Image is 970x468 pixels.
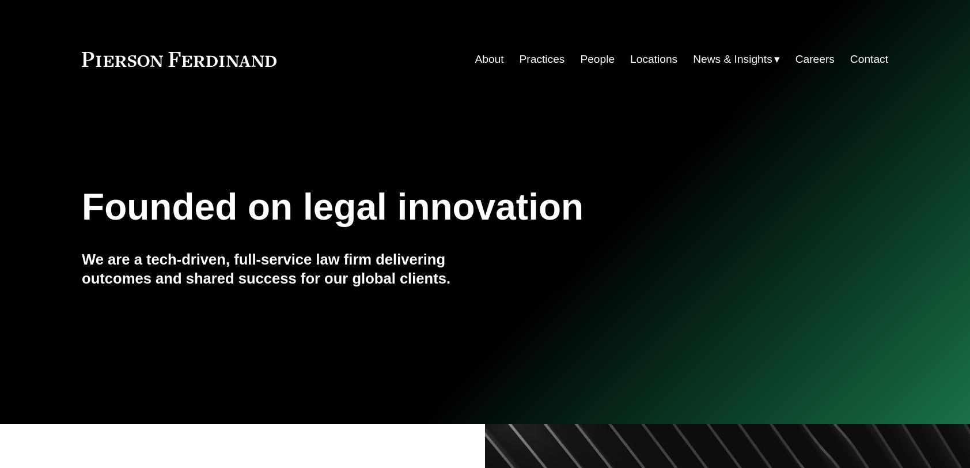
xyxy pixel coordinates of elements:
[82,186,754,228] h1: Founded on legal innovation
[520,48,565,70] a: Practices
[580,48,615,70] a: People
[795,48,835,70] a: Careers
[630,48,677,70] a: Locations
[475,48,503,70] a: About
[850,48,888,70] a: Contact
[82,250,485,288] h4: We are a tech-driven, full-service law firm delivering outcomes and shared success for our global...
[693,50,772,70] span: News & Insights
[693,48,780,70] a: folder dropdown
